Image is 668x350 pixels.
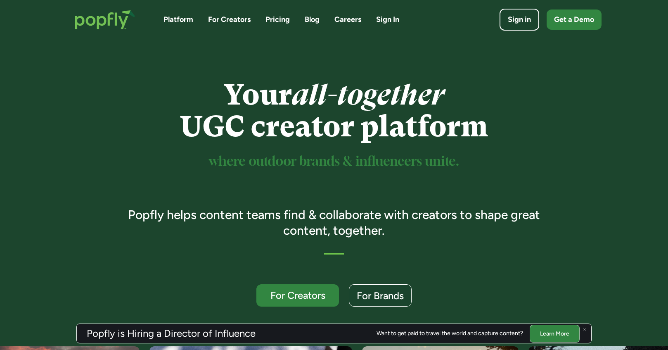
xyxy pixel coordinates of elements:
[334,14,361,25] a: Careers
[116,79,552,143] h1: Your UGC creator platform
[87,329,256,338] h3: Popfly is Hiring a Director of Influence
[264,290,332,300] div: For Creators
[265,14,290,25] a: Pricing
[256,284,339,307] a: For Creators
[530,324,580,342] a: Learn More
[305,14,320,25] a: Blog
[208,14,251,25] a: For Creators
[376,14,399,25] a: Sign In
[554,14,594,25] div: Get a Demo
[209,155,459,168] sup: where outdoor brands & influencers unite.
[508,14,531,25] div: Sign in
[547,10,602,30] a: Get a Demo
[163,14,193,25] a: Platform
[116,207,552,238] h3: Popfly helps content teams find & collaborate with creators to shape great content, together.
[349,284,412,307] a: For Brands
[377,330,523,337] div: Want to get paid to travel the world and capture content?
[357,290,404,301] div: For Brands
[66,2,144,38] a: home
[292,78,444,112] em: all-together
[500,9,539,31] a: Sign in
